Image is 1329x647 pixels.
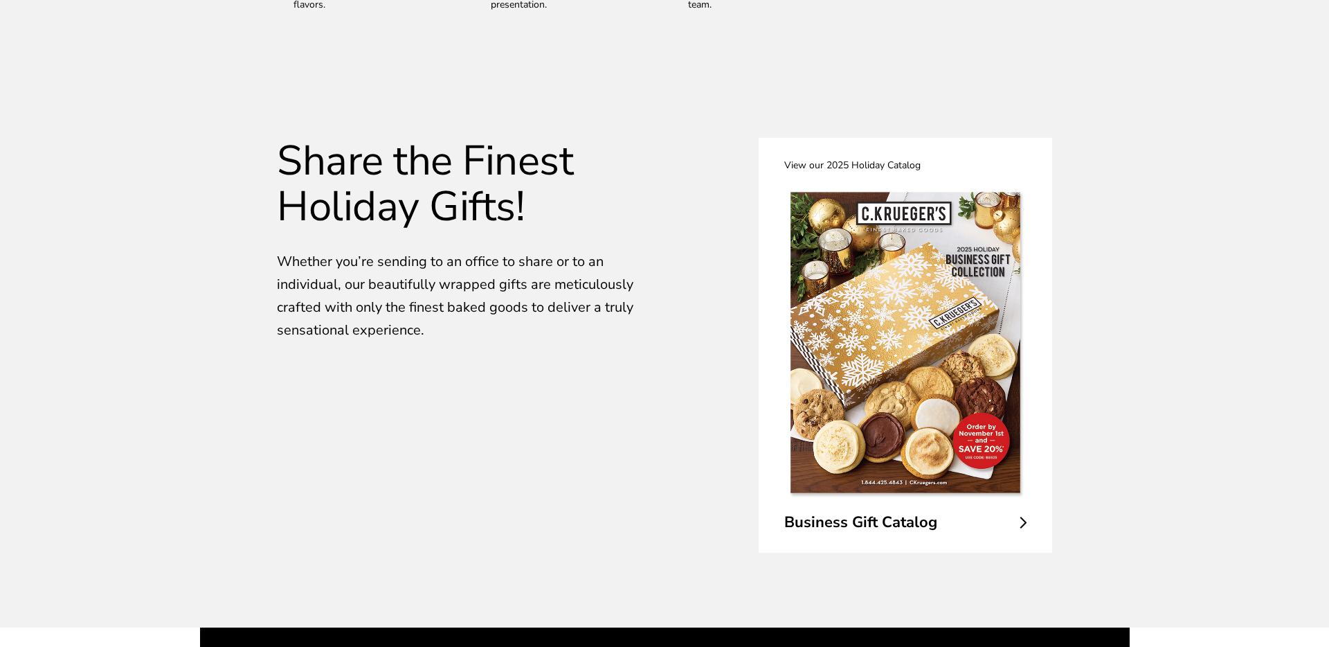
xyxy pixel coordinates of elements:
[784,512,1027,533] span: Business Gift Catalog
[784,184,1027,502] img: Business Gift Catalog
[784,159,921,172] span: View our 2025 Holiday Catalog
[277,250,658,342] p: Whether you’re sending to an office to share or to an individual, our beautifully wrapped gifts a...
[759,138,1052,553] a: View our 2025 Holiday Catalog img Business Gift Catalog
[277,138,658,229] h2: Share the Finest Holiday Gifts!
